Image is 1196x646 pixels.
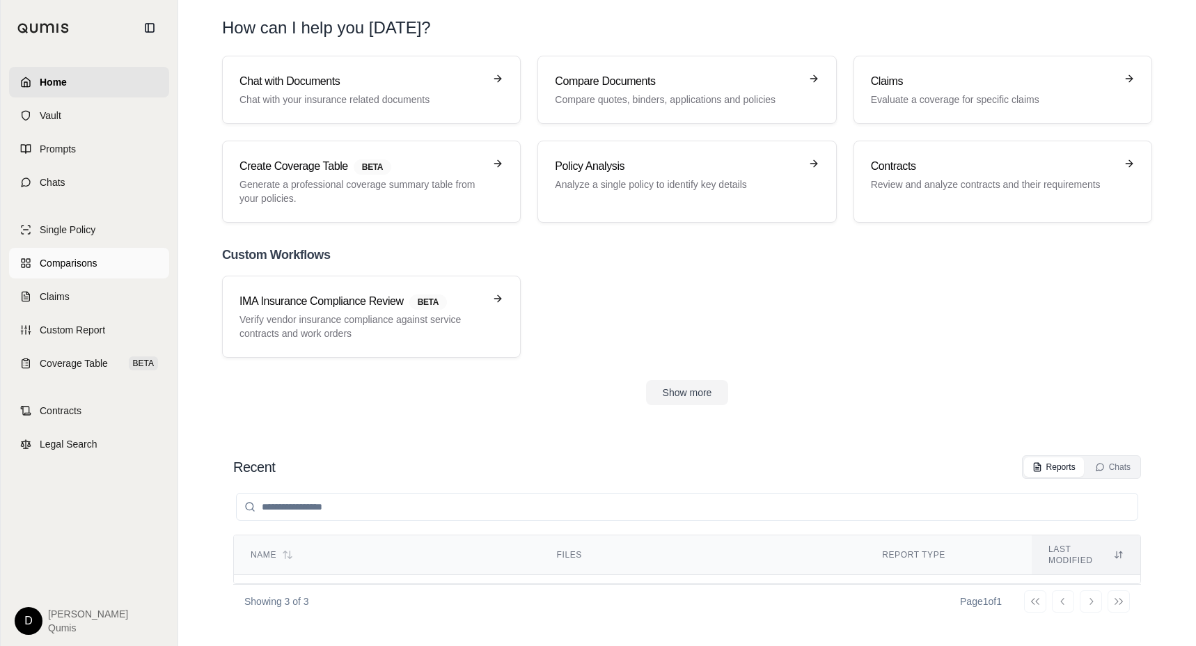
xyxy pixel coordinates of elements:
[9,214,169,245] a: Single Policy
[1095,462,1131,473] div: Chats
[1087,457,1139,477] button: Chats
[239,293,484,310] h3: IMA Insurance Compliance Review
[871,158,1115,175] h3: Contracts
[222,276,521,358] a: IMA Insurance Compliance ReviewBETAVerify vendor insurance compliance against service contracts a...
[9,134,169,164] a: Prompts
[40,323,105,337] span: Custom Report
[409,294,447,310] span: BETA
[9,429,169,459] a: Legal Search
[1048,544,1124,566] div: Last modified
[555,73,799,90] h3: Compare Documents
[540,535,866,575] th: Files
[853,56,1152,124] a: ClaimsEvaluate a coverage for specific claims
[555,93,799,107] p: Compare quotes, binders, applications and policies
[244,594,309,608] p: Showing 3 of 3
[40,290,70,304] span: Claims
[139,17,161,39] button: Collapse sidebar
[9,315,169,345] a: Custom Report
[17,23,70,33] img: Qumis Logo
[222,245,1152,265] h2: Custom Workflows
[239,313,484,340] p: Verify vendor insurance compliance against service contracts and work orders
[9,67,169,97] a: Home
[40,175,65,189] span: Chats
[871,178,1115,191] p: Review and analyze contracts and their requirements
[40,75,67,89] span: Home
[9,281,169,312] a: Claims
[555,178,799,191] p: Analyze a single policy to identify key details
[129,356,158,370] span: BETA
[555,158,799,175] h3: Policy Analysis
[239,73,484,90] h3: Chat with Documents
[9,167,169,198] a: Chats
[865,535,1032,575] th: Report Type
[40,356,108,370] span: Coverage Table
[871,73,1115,90] h3: Claims
[9,348,169,379] a: Coverage TableBETA
[222,141,521,223] a: Create Coverage TableBETAGenerate a professional coverage summary table from your policies.
[537,56,836,124] a: Compare DocumentsCompare quotes, binders, applications and policies
[1032,462,1076,473] div: Reports
[40,256,97,270] span: Comparisons
[40,437,97,451] span: Legal Search
[1024,457,1084,477] button: Reports
[40,404,81,418] span: Contracts
[354,159,391,175] span: BETA
[9,248,169,278] a: Comparisons
[239,93,484,107] p: Chat with your insurance related documents
[537,141,836,223] a: Policy AnalysisAnalyze a single policy to identify key details
[239,178,484,205] p: Generate a professional coverage summary table from your policies.
[853,141,1152,223] a: ContractsReview and analyze contracts and their requirements
[9,100,169,131] a: Vault
[15,607,42,635] div: D
[40,109,61,123] span: Vault
[871,93,1115,107] p: Evaluate a coverage for specific claims
[9,395,169,426] a: Contracts
[222,56,521,124] a: Chat with DocumentsChat with your insurance related documents
[251,549,524,560] div: Name
[233,457,275,477] h2: Recent
[48,621,128,635] span: Qumis
[239,158,484,175] h3: Create Coverage Table
[222,17,1152,39] h1: How can I help you [DATE]?
[48,607,128,621] span: [PERSON_NAME]
[40,142,76,156] span: Prompts
[960,594,1002,608] div: Page 1 of 1
[646,380,729,405] button: Show more
[40,223,95,237] span: Single Policy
